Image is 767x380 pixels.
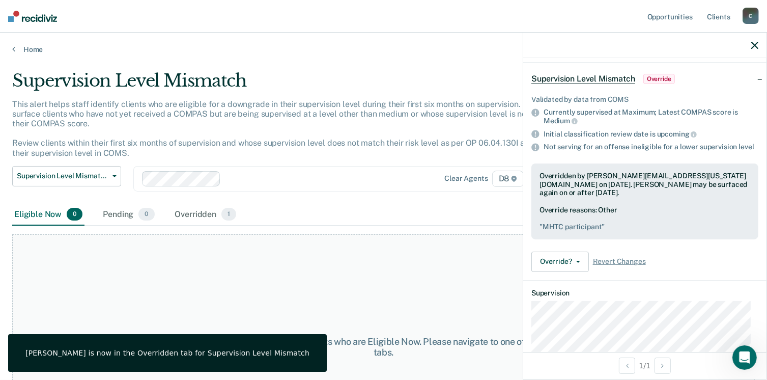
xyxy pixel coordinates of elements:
img: Recidiviz [8,11,57,22]
div: At this time, there are no clients who are Eligible Now. Please navigate to one of the other tabs. [198,336,569,358]
div: Eligible Now [12,204,84,226]
button: Previous Opportunity [619,358,635,374]
span: Medium [544,117,578,125]
pre: " MHTC participant " [539,223,750,231]
span: 0 [67,208,82,221]
iframe: Intercom live chat [732,345,757,370]
button: Next Opportunity [655,358,671,374]
span: Override [643,74,675,84]
span: Revert Changes [593,257,646,266]
div: Supervision Level MismatchOverride [523,63,766,95]
div: Clear agents [444,174,488,183]
div: Overridden [173,204,239,226]
div: Validated by data from COMS [531,95,758,104]
span: level [738,143,754,151]
button: Override? [531,252,589,272]
div: 1 / 1 [523,352,766,379]
div: Overridden by [PERSON_NAME][EMAIL_ADDRESS][US_STATE][DOMAIN_NAME] on [DATE]. [PERSON_NAME] may be... [539,172,750,197]
div: C [743,8,759,24]
div: Currently supervised at Maximum; Latest COMPAS score is [544,108,758,125]
div: Pending [101,204,156,226]
p: This alert helps staff identify clients who are eligible for a downgrade in their supervision lev... [12,99,578,158]
span: Supervision Level Mismatch [531,74,635,84]
div: Supervision Level Mismatch [12,70,587,99]
span: Supervision Level Mismatch [17,172,108,180]
div: Override reasons: Other [539,206,750,231]
dt: Supervision [531,289,758,297]
a: Home [12,45,755,54]
div: [PERSON_NAME] is now in the Overridden tab for Supervision Level Mismatch [25,348,309,358]
span: 0 [138,208,154,221]
span: D8 [492,171,524,187]
div: Not serving for an offense ineligible for a lower supervision [544,143,758,151]
span: upcoming [657,130,697,138]
span: 1 [221,208,236,221]
div: Initial classification review date is [544,129,758,139]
